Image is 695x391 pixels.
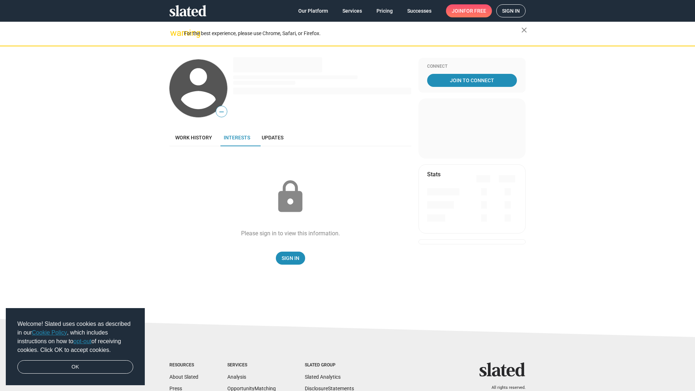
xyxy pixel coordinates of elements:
div: Connect [427,64,517,70]
a: Successes [401,4,437,17]
span: Join To Connect [429,74,515,87]
a: Join To Connect [427,74,517,87]
span: Our Platform [298,4,328,17]
span: Pricing [376,4,393,17]
a: Sign in [496,4,526,17]
mat-icon: lock [272,179,308,215]
span: Interests [224,135,250,140]
a: Pricing [371,4,399,17]
div: For the best experience, please use Chrome, Safari, or Firefox. [184,29,521,38]
mat-icon: warning [170,29,179,37]
a: Analysis [227,374,246,380]
div: Resources [169,362,198,368]
a: Work history [169,129,218,146]
a: Interests [218,129,256,146]
a: Joinfor free [446,4,492,17]
mat-icon: close [520,26,528,34]
a: About Slated [169,374,198,380]
span: — [216,107,227,117]
a: dismiss cookie message [17,360,133,374]
div: Services [227,362,276,368]
span: Updates [262,135,283,140]
a: opt-out [73,338,92,344]
div: cookieconsent [6,308,145,386]
a: Our Platform [292,4,334,17]
span: Services [342,4,362,17]
mat-card-title: Stats [427,171,441,178]
span: Work history [175,135,212,140]
a: Slated Analytics [305,374,341,380]
span: Welcome! Slated uses cookies as described in our , which includes instructions on how to of recei... [17,320,133,354]
a: Updates [256,129,289,146]
span: Successes [407,4,431,17]
span: Sign In [282,252,299,265]
a: Cookie Policy [32,329,67,336]
span: Sign in [502,5,520,17]
div: Please sign in to view this information. [241,230,340,237]
div: Slated Group [305,362,354,368]
span: Join [452,4,486,17]
span: for free [463,4,486,17]
a: Services [337,4,368,17]
a: Sign In [276,252,305,265]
